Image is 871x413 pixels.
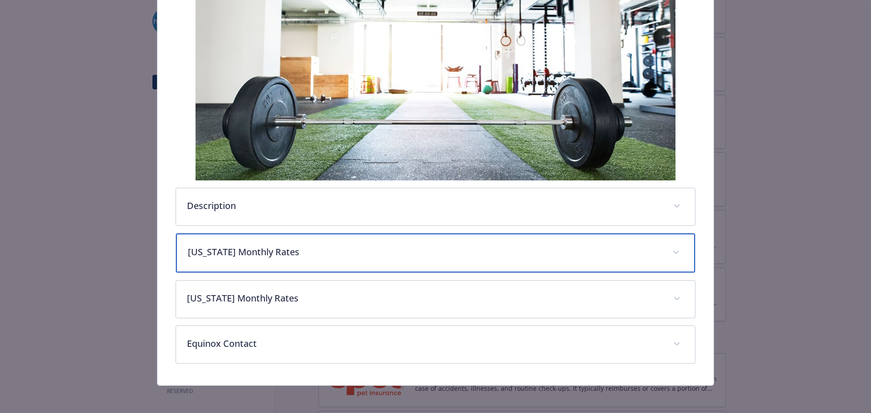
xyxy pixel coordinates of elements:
p: Equinox Contact [187,337,663,350]
div: [US_STATE] Monthly Rates [176,233,695,272]
p: [US_STATE] Monthly Rates [187,292,663,305]
div: Description [176,188,695,225]
p: [US_STATE] Monthly Rates [188,245,662,259]
p: Description [187,199,663,213]
div: Equinox Contact [176,326,695,363]
div: [US_STATE] Monthly Rates [176,281,695,318]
